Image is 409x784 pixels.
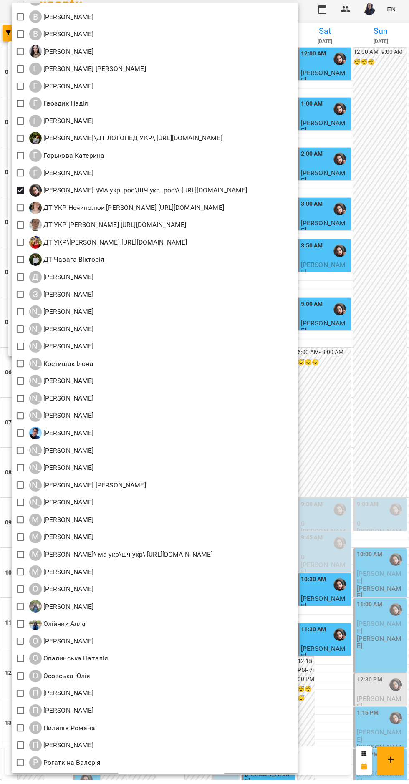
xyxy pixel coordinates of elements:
a: П Пилипів Романа [29,726,95,738]
p: [PERSON_NAME] [42,398,94,408]
a: П [PERSON_NAME] [29,743,94,756]
a: М [PERSON_NAME] [29,518,94,530]
a: Г [PERSON_NAME] \МА укр .рос\ШЧ укр .рос\\ [URL][DOMAIN_NAME] [29,188,247,201]
a: Г Горькова Катерина [29,154,105,166]
div: Легоша Олексій [29,431,94,444]
div: Коваль Юлія [29,310,94,322]
a: Р Рогаткіна Валерія [29,761,101,773]
a: Г [PERSON_NAME] [29,49,94,62]
a: [PERSON_NAME] [PERSON_NAME] [PERSON_NAME] [29,483,146,496]
a: О Осовська Юлія [29,674,91,686]
p: ДТ УКР [PERSON_NAME] [URL][DOMAIN_NAME] [42,224,187,234]
div: В [29,32,42,45]
p: [PERSON_NAME] [42,415,94,425]
a: В [PERSON_NAME] [29,32,94,45]
div: Попроцька Ольга [29,743,94,756]
p: [PERSON_NAME] [42,640,94,650]
div: [PERSON_NAME] [29,483,42,496]
p: Гвоздик Надія [42,103,88,113]
a: Д ДТ Чавага Вікторія [29,257,105,270]
a: [PERSON_NAME] [PERSON_NAME] [29,344,94,357]
div: ДТ УКР Колоша Катерина https://us06web.zoom.us/j/84976667317 [29,223,187,235]
img: О [29,604,42,617]
div: Пилипів Романа [29,726,95,738]
div: Данилюк Анастасія [29,275,94,287]
a: В [PERSON_NAME] [29,15,94,27]
p: [PERSON_NAME] [42,328,94,338]
div: [PERSON_NAME] [29,448,42,461]
div: Олійник Валентин [29,639,94,652]
p: [PERSON_NAME] [42,467,94,477]
p: Осовська Юлія [42,675,91,685]
div: ДТ УКР\РОС Абасова Сабіна https://us06web.zoom.us/j/84886035086 [29,240,187,253]
div: [PERSON_NAME] [29,500,42,513]
p: Горькова Катерина [42,155,105,165]
div: [PERSON_NAME] [29,413,42,426]
p: Опалинська Наталія [42,658,109,668]
div: О [29,656,42,669]
p: [PERSON_NAME] [42,51,94,61]
p: [PERSON_NAME] [42,16,94,26]
div: М [29,552,42,565]
div: Р [29,761,42,773]
div: Зверєва Анастасія [29,292,94,305]
p: [PERSON_NAME] [42,502,94,512]
a: Д ДТ УКР\[PERSON_NAME] [URL][DOMAIN_NAME] [29,240,187,253]
p: [PERSON_NAME] [42,450,94,460]
a: З [PERSON_NAME] [29,292,94,305]
div: [PERSON_NAME] [29,362,42,374]
p: [PERSON_NAME] [42,276,94,286]
a: [PERSON_NAME] [PERSON_NAME] [29,379,94,391]
div: Литвин Галина [29,448,94,461]
a: О Опалинська Наталія [29,656,109,669]
div: М [29,570,42,582]
a: [PERSON_NAME] [PERSON_NAME] [29,327,94,339]
div: Ліпатьєва Ольга [29,483,146,496]
p: [PERSON_NAME] [42,172,94,182]
div: Г [29,67,42,79]
p: Олійник Алла [42,623,86,633]
p: [PERSON_NAME]\ДТ ЛОГОПЕД УКР\ [URL][DOMAIN_NAME] [42,137,222,147]
p: [PERSON_NAME] [42,311,94,321]
a: О [PERSON_NAME] [29,639,94,652]
div: Кожевнікова Наталія [29,327,94,339]
img: Г [29,136,42,149]
div: Гвоздик Надія [29,101,88,114]
div: Мойсук Надія\ ма укр\шч укр\ https://us06web.zoom.us/j/84559859332 [29,552,213,565]
a: [PERSON_NAME] [PERSON_NAME] [29,500,94,513]
p: [PERSON_NAME] [42,120,94,130]
div: О [29,587,42,600]
div: Кропотова Антоніна [29,396,94,409]
p: [PERSON_NAME] \МА укр .рос\ШЧ укр .рос\\ [URL][DOMAIN_NAME] [42,189,247,199]
p: [PERSON_NAME] [42,345,94,355]
p: [PERSON_NAME] [42,86,94,96]
p: [PERSON_NAME] [42,744,94,754]
p: ДТ УКР Нечиполюк [PERSON_NAME] [URL][DOMAIN_NAME] [42,207,224,217]
p: [PERSON_NAME] [PERSON_NAME] [42,484,146,494]
div: Г [29,154,42,166]
div: Кордон Олена [29,344,94,357]
p: [PERSON_NAME]\ ма укр\шч укр\ [URL][DOMAIN_NAME] [42,554,213,564]
a: М [PERSON_NAME] [29,535,94,547]
div: Вікторія Котисько [29,32,94,45]
a: М [PERSON_NAME] [29,570,94,582]
a: Г [PERSON_NAME] [29,171,94,183]
p: [PERSON_NAME] [42,33,94,43]
div: Оксана Ушакова [29,587,94,600]
img: О [29,622,42,634]
img: Г [29,49,42,62]
p: [PERSON_NAME] [42,710,94,720]
p: ДТ УКР\[PERSON_NAME] [URL][DOMAIN_NAME] [42,242,187,252]
a: [PERSON_NAME] [PERSON_NAME] [29,466,94,478]
a: [PERSON_NAME] [PERSON_NAME] [29,310,94,322]
a: М [PERSON_NAME]\ ма укр\шч укр\ [URL][DOMAIN_NAME] [29,552,213,565]
div: Вовк Галина [29,15,94,27]
p: [PERSON_NAME] [42,571,94,581]
div: Г [29,84,42,97]
div: Олійник Алла [29,622,86,634]
div: Лісняк Оксана [29,500,94,513]
p: [PERSON_NAME] [42,606,94,616]
img: Д [29,257,42,270]
div: Г [29,171,42,183]
img: Д [29,223,42,235]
